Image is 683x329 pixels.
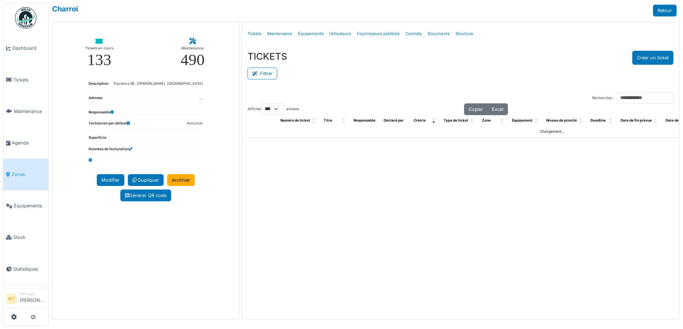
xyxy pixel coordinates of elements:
dt: Données de facturation [89,147,133,152]
span: Numéro de ticket [280,118,310,122]
span: Stock [13,234,45,241]
dt: Superficie [89,135,106,141]
a: Tickets [3,64,48,95]
a: Archiver [167,174,195,186]
div: Manager [20,291,45,296]
span: Équipement [512,118,533,122]
a: Maintenance [3,95,48,127]
dd: Tracteurs BE, [PERSON_NAME], [GEOGRAPHIC_DATA] [113,81,203,87]
span: Zone [482,118,491,122]
h3: TICKETS [248,51,287,62]
span: Statistiques [13,266,45,272]
a: Stock [3,222,48,253]
span: Responsable [354,118,375,122]
span: Équipements [14,202,45,209]
a: WT Manager[PERSON_NAME] [6,291,45,308]
a: Équipements [3,190,48,222]
span: Copier [469,107,483,112]
a: Tickets [245,25,264,42]
div: Maintenance [181,45,204,52]
a: Générer QR code [120,190,171,201]
select: Afficherentrées [261,103,284,114]
button: Filtrer [248,68,277,79]
dd: Aucun(e) [187,121,203,126]
a: Documents [425,25,453,42]
span: Date de fin prévue [620,118,652,122]
dt: Description [89,81,109,89]
span: Zone: Activate to sort [500,115,505,126]
a: Dupliquer [128,174,164,186]
dt: Responsable [89,110,114,115]
span: Équipement: Activate to sort [535,115,539,126]
a: Maintenance 490 [171,33,214,74]
div: Tickets en cours [85,45,113,52]
button: Excel [487,103,508,115]
label: Rechercher : [592,95,614,101]
span: Dashboard [13,45,45,51]
li: WT [6,294,17,304]
a: Tickets en cours 133 [78,33,120,74]
li: [PERSON_NAME] [20,291,45,306]
button: Créer un ticket [632,51,673,65]
dt: Adresse [89,95,103,104]
button: Copier [464,103,488,115]
a: Retour [653,5,677,16]
a: Utilisateurs [326,25,354,42]
a: Zones [3,159,48,190]
span: Date de fin prévue: Activate to sort [654,115,658,126]
a: Modifier [97,174,124,186]
span: Créé le [414,118,426,122]
a: Contrats [403,25,425,42]
div: 490 [180,52,205,68]
img: Badge_color-CXgf-gQk.svg [15,7,36,29]
a: Maintenance [264,25,295,42]
span: Deadline: Activate to sort [609,115,613,126]
dd: , , [200,95,203,101]
a: Fournisseurs préférés [354,25,403,42]
span: Créé le: Activate to remove sorting [432,115,437,126]
a: Agenda [3,127,48,158]
span: Type de ticket: Activate to sort [470,115,475,126]
div: 133 [87,52,111,68]
span: Type de ticket [444,118,468,122]
a: Charroi [52,5,78,13]
a: Structure [453,25,476,42]
span: Titre [324,118,332,122]
span: Excel [492,107,503,112]
label: Afficher entrées [248,103,299,114]
a: Statistiques [3,253,48,285]
span: Niveau de priorité: Activate to sort [579,115,583,126]
span: Maintenance [14,108,45,115]
a: Dashboard [3,33,48,64]
span: Deadline [590,118,606,122]
span: Déclaré par [384,118,404,122]
span: Titre: Activate to sort [342,115,347,126]
dt: Technicien par défaut [89,121,130,129]
span: Niveau de priorité [546,118,577,122]
span: Agenda [12,139,45,146]
span: Zones [11,171,45,178]
span: Tickets [13,77,45,83]
a: Équipements [295,25,326,42]
span: Numéro de ticket: Activate to sort [312,115,316,126]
